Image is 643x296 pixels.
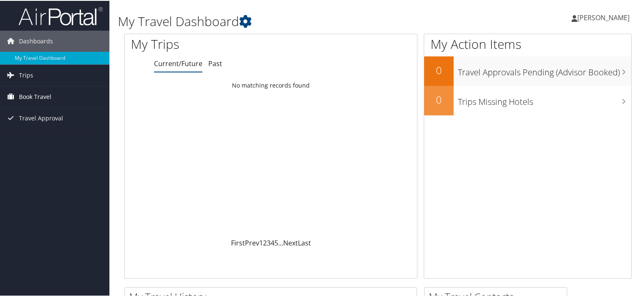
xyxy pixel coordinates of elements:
td: No matching records found [125,77,417,92]
h1: My Trips [131,35,289,52]
a: 1 [259,237,263,247]
a: Prev [245,237,259,247]
img: airportal-logo.png [19,5,103,25]
span: Trips [19,64,33,85]
span: … [278,237,283,247]
a: Next [283,237,298,247]
a: [PERSON_NAME] [571,4,638,29]
h3: Trips Missing Hotels [458,91,631,107]
h1: My Travel Dashboard [118,12,465,29]
span: Book Travel [19,85,51,107]
a: 4 [271,237,274,247]
h1: My Action Items [424,35,631,52]
h2: 0 [424,62,454,77]
a: 2 [263,237,267,247]
a: 5 [274,237,278,247]
a: 0Trips Missing Hotels [424,85,631,115]
a: 0Travel Approvals Pending (Advisor Booked) [424,56,631,85]
a: 3 [267,237,271,247]
h3: Travel Approvals Pending (Advisor Booked) [458,61,631,77]
a: Current/Future [154,58,202,67]
span: Travel Approval [19,107,63,128]
span: Dashboards [19,30,53,51]
a: Past [208,58,222,67]
a: Last [298,237,311,247]
a: First [231,237,245,247]
h2: 0 [424,92,454,106]
span: [PERSON_NAME] [577,12,630,21]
